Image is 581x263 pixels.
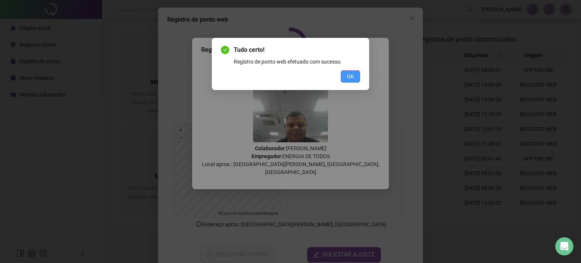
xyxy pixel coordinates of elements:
span: Tudo certo! [234,45,360,54]
div: Open Intercom Messenger [555,237,573,255]
div: Registro de ponto web efetuado com sucesso. [234,58,360,66]
span: OK [347,72,354,81]
span: check-circle [221,46,229,54]
button: OK [341,70,360,82]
